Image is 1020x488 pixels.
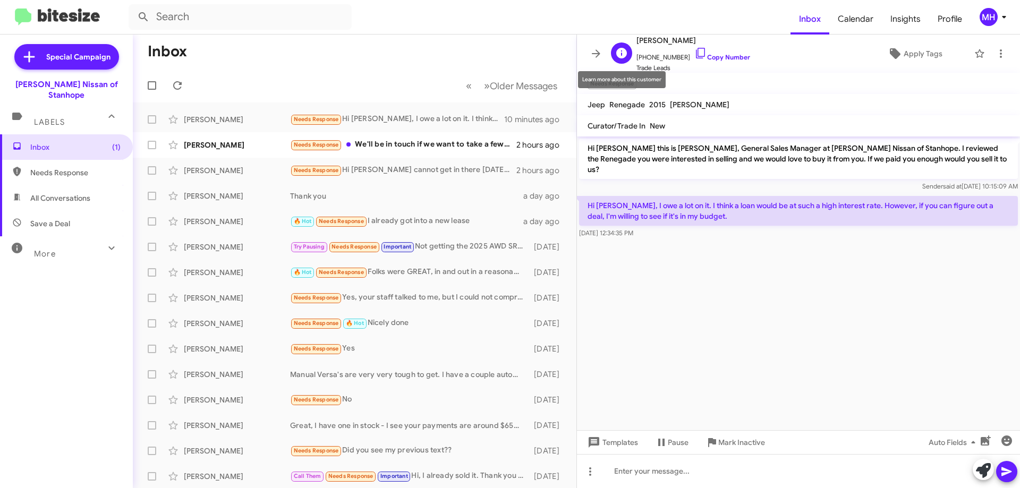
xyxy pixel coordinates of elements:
div: a day ago [523,191,568,201]
span: Needs Response [294,294,339,301]
span: Needs Response [294,116,339,123]
span: « [466,79,472,92]
span: [PERSON_NAME] [670,100,729,109]
div: No [290,393,529,406]
div: [PERSON_NAME] [184,267,290,278]
span: 🔥 Hot [294,218,312,225]
input: Search [129,4,352,30]
div: [DATE] [529,293,568,303]
span: Inbox [30,142,121,152]
span: Try Pausing [294,243,325,250]
a: Calendar [829,4,882,35]
span: Templates [585,433,638,452]
span: Needs Response [294,167,339,174]
div: Hi, I already sold it. Thank you for reaching out 🙏🏽 [290,470,529,482]
span: 2015 [649,100,666,109]
button: Previous [460,75,478,97]
span: Needs Response [294,396,339,403]
span: Renegade [609,100,645,109]
a: Copy Number [694,53,750,61]
button: Apply Tags [860,44,969,63]
span: Needs Response [319,269,364,276]
span: Important [384,243,411,250]
div: [DATE] [529,446,568,456]
button: Next [478,75,564,97]
div: I already got into a new lease [290,215,523,227]
span: [DATE] 12:34:35 PM [579,229,633,237]
span: Important [380,473,408,480]
button: Mark Inactive [697,433,773,452]
p: Hi [PERSON_NAME] this is [PERSON_NAME], General Sales Manager at [PERSON_NAME] Nissan of Stanhope... [579,139,1018,179]
span: Apply Tags [904,44,942,63]
div: [PERSON_NAME] [184,420,290,431]
span: Mark Inactive [718,433,765,452]
span: Needs Response [331,243,377,250]
span: [PHONE_NUMBER] [636,47,750,63]
span: New [650,121,665,131]
button: Pause [647,433,697,452]
div: [DATE] [529,369,568,380]
nav: Page navigation example [460,75,564,97]
a: Profile [929,4,971,35]
span: More [34,249,56,259]
span: All Conversations [30,193,90,203]
div: [PERSON_NAME] [184,293,290,303]
span: Needs Response [294,141,339,148]
div: Folks were GREAT, in and out in a reasonable time. Don't need a follow-up scheduled now; I'll sch... [290,266,529,278]
div: Did you see my previous text?? [290,444,529,457]
div: [PERSON_NAME] [184,191,290,201]
span: Needs Response [30,167,121,178]
span: (1) [112,142,121,152]
span: Sender [DATE] 10:15:09 AM [922,182,1018,190]
span: 🔥 Hot [294,269,312,276]
div: [DATE] [529,267,568,278]
div: MH [980,8,998,26]
span: Special Campaign [46,52,110,62]
a: Inbox [790,4,829,35]
div: [DATE] [529,318,568,329]
span: [PERSON_NAME] [636,34,750,47]
div: Hi [PERSON_NAME] cannot get in there [DATE]. This is for my son and he had some issues this week ... [290,164,516,176]
span: Curator/Trade In [588,121,645,131]
span: » [484,79,490,92]
div: [DATE] [529,471,568,482]
div: [DATE] [529,395,568,405]
span: Pause [668,433,688,452]
div: a day ago [523,216,568,227]
div: [PERSON_NAME] [184,114,290,125]
span: Jeep [588,100,605,109]
div: [PERSON_NAME] [184,165,290,176]
button: Auto Fields [920,433,988,452]
span: Needs Response [294,447,339,454]
div: Yes, your staff talked to me, but I could not compromise with the price he was asking. I wanted t... [290,292,529,304]
span: Needs Response [294,320,339,327]
div: 2 hours ago [516,165,568,176]
p: Hi [PERSON_NAME], I owe a lot on it. I think a loan would be at such a high interest rate. Howeve... [579,196,1018,226]
div: [PERSON_NAME] [184,395,290,405]
div: Great, I have one in stock - I see your payments are around $650, I would not be able to be close... [290,420,529,431]
a: Insights [882,4,929,35]
div: Not getting the 2025 AWD SR Kicks for the price we can afford and no one at any dealership is wil... [290,241,529,253]
div: Yes [290,343,529,355]
span: Older Messages [490,80,557,92]
h1: Inbox [148,43,187,60]
div: [PERSON_NAME] [184,344,290,354]
span: said at [943,182,962,190]
div: 2 hours ago [516,140,568,150]
span: Needs Response [319,218,364,225]
a: Special Campaign [14,44,119,70]
span: Save a Deal [30,218,70,229]
span: 🔥 Hot [346,320,364,327]
span: Labels [34,117,65,127]
button: MH [971,8,1008,26]
div: 10 minutes ago [504,114,568,125]
div: Thank you [290,191,523,201]
div: [DATE] [529,344,568,354]
span: Auto Fields [929,433,980,452]
div: Hi [PERSON_NAME], I owe a lot on it. I think a loan would be at such a high interest rate. Howeve... [290,113,504,125]
div: [PERSON_NAME] [184,216,290,227]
